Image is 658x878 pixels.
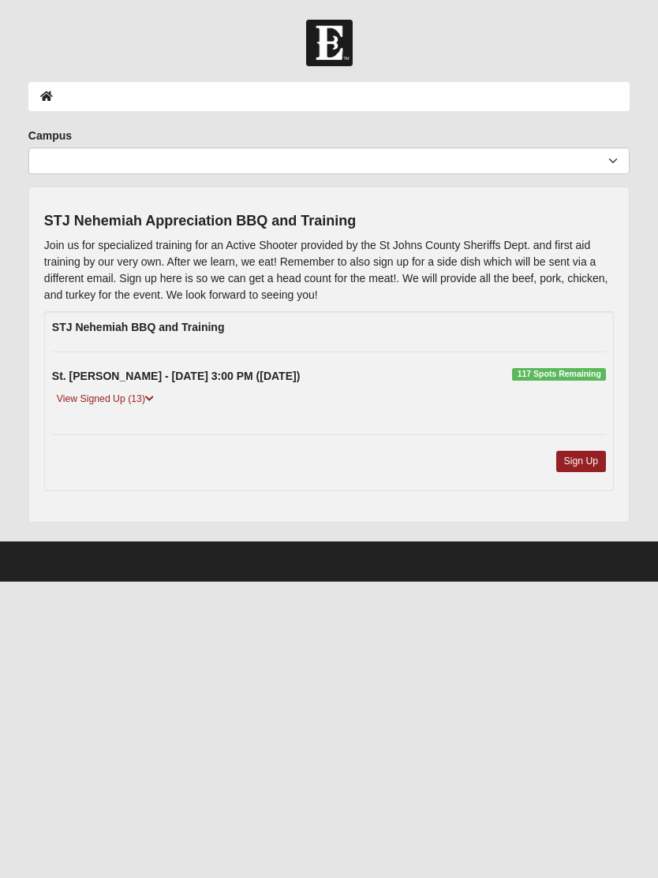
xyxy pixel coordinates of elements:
strong: STJ Nehemiah BBQ and Training [52,321,225,333]
label: Campus [28,128,72,143]
img: Church of Eleven22 Logo [306,20,353,66]
a: View Signed Up (13) [52,391,159,407]
strong: St. [PERSON_NAME] - [DATE] 3:00 PM ([DATE]) [52,370,300,382]
a: Sign Up [556,451,607,472]
h4: STJ Nehemiah Appreciation BBQ and Training [44,213,614,230]
span: 117 Spots Remaining [512,368,606,381]
p: Join us for specialized training for an Active Shooter provided by the St Johns County Sheriffs D... [44,237,614,303]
